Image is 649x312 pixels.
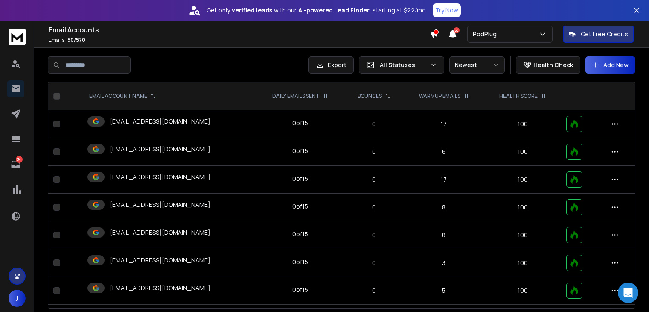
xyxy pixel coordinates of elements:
[349,203,399,212] p: 0
[349,147,399,156] p: 0
[292,147,308,155] div: 0 of 15
[403,277,484,305] td: 5
[473,30,500,38] p: PodPlug
[585,56,635,74] button: Add New
[349,286,399,295] p: 0
[308,56,354,74] button: Export
[435,6,458,15] p: Try Now
[110,228,210,237] p: [EMAIL_ADDRESS][DOMAIN_NAME]
[403,194,484,221] td: 8
[298,6,371,15] strong: AI-powered Lead Finder,
[484,277,561,305] td: 100
[16,156,23,163] p: 34
[110,200,210,209] p: [EMAIL_ADDRESS][DOMAIN_NAME]
[484,249,561,277] td: 100
[403,166,484,194] td: 17
[433,3,461,17] button: Try Now
[272,93,320,100] p: DAILY EMAILS SENT
[449,56,505,74] button: Newest
[89,93,156,100] div: EMAIL ACCOUNT NAME
[380,61,427,69] p: All Statuses
[349,175,399,184] p: 0
[9,290,26,307] button: J
[232,6,272,15] strong: verified leads
[516,56,580,74] button: Health Check
[403,249,484,277] td: 3
[110,256,210,265] p: [EMAIL_ADDRESS][DOMAIN_NAME]
[484,166,561,194] td: 100
[110,117,210,126] p: [EMAIL_ADDRESS][DOMAIN_NAME]
[454,27,460,33] span: 50
[403,110,484,138] td: 17
[292,119,308,127] div: 0 of 15
[419,93,460,100] p: WARMUP EMAILS
[110,284,210,292] p: [EMAIL_ADDRESS][DOMAIN_NAME]
[292,202,308,211] div: 0 of 15
[292,174,308,183] div: 0 of 15
[349,120,399,128] p: 0
[358,93,382,100] p: BOUNCES
[349,231,399,239] p: 0
[533,61,573,69] p: Health Check
[292,230,308,238] div: 0 of 15
[403,138,484,166] td: 6
[292,286,308,294] div: 0 of 15
[7,156,24,173] a: 34
[484,194,561,221] td: 100
[484,110,561,138] td: 100
[403,221,484,249] td: 8
[349,259,399,267] p: 0
[618,283,638,303] div: Open Intercom Messenger
[110,145,210,153] p: [EMAIL_ADDRESS][DOMAIN_NAME]
[563,26,634,43] button: Get Free Credits
[581,30,628,38] p: Get Free Credits
[484,138,561,166] td: 100
[207,6,426,15] p: Get only with our starting at $22/mo
[67,36,85,44] span: 50 / 570
[49,25,430,35] h1: Email Accounts
[110,173,210,181] p: [EMAIL_ADDRESS][DOMAIN_NAME]
[292,258,308,266] div: 0 of 15
[49,37,430,44] p: Emails :
[499,93,538,100] p: HEALTH SCORE
[484,221,561,249] td: 100
[9,29,26,45] img: logo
